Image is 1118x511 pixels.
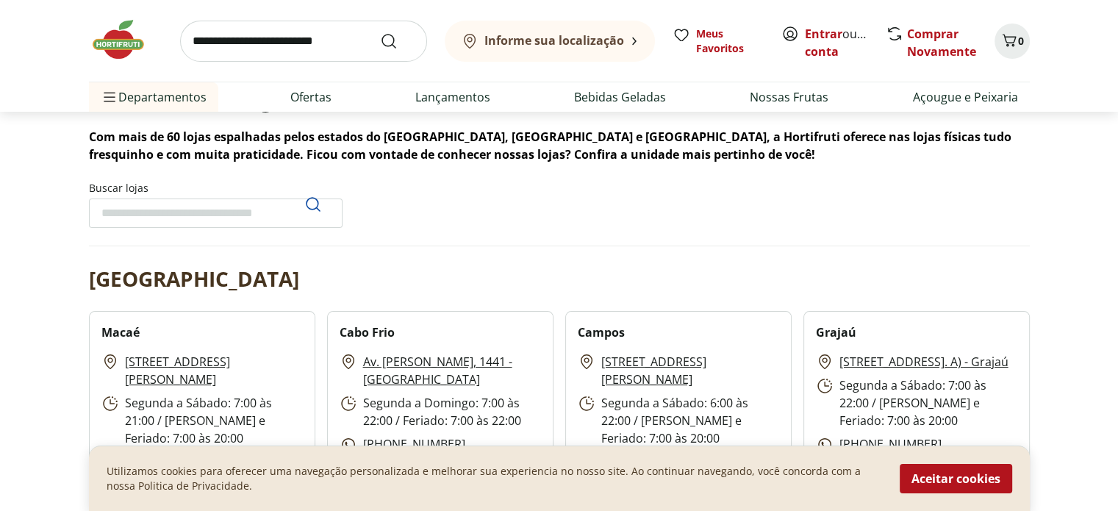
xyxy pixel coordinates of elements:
input: search [180,21,427,62]
button: Informe sua localização [445,21,655,62]
a: Meus Favoritos [673,26,764,56]
a: Açougue e Peixaria [912,88,1017,106]
span: Meus Favoritos [696,26,764,56]
button: Pesquisar [295,187,331,222]
a: Ofertas [290,88,332,106]
input: Buscar lojasPesquisar [89,199,343,228]
p: [PHONE_NUMBER] [816,435,942,454]
a: Lançamentos [415,88,490,106]
img: Hortifruti [89,18,162,62]
a: [STREET_ADDRESS][PERSON_NAME] [125,353,303,388]
a: Av. [PERSON_NAME], 1441 - [GEOGRAPHIC_DATA] [363,353,541,388]
p: [PHONE_NUMBER] [340,435,465,454]
a: Nossas Frutas [750,88,828,106]
p: Com mais de 60 lojas espalhadas pelos estados do [GEOGRAPHIC_DATA], [GEOGRAPHIC_DATA] e [GEOGRAPH... [89,128,1030,163]
label: Buscar lojas [89,181,343,228]
h2: [GEOGRAPHIC_DATA] [89,264,299,293]
b: Informe sua localização [484,32,624,49]
a: Comprar Novamente [907,26,976,60]
p: Segunda a Sábado: 7:00 às 22:00 / [PERSON_NAME] e Feriado: 7:00 às 20:00 [816,376,1017,429]
p: Utilizamos cookies para oferecer uma navegação personalizada e melhorar sua experiencia no nosso ... [107,464,882,493]
button: Carrinho [995,24,1030,59]
button: Submit Search [380,32,415,50]
span: Departamentos [101,79,207,115]
p: Segunda a Sábado: 7:00 às 21:00 / [PERSON_NAME] e Feriado: 7:00 às 20:00 [101,394,303,447]
a: [STREET_ADDRESS]. A) - Grajaú [839,353,1008,371]
p: Segunda a Sábado: 6:00 às 22:00 / [PERSON_NAME] e Feriado: 7:00 às 20:00 [578,394,779,447]
a: Criar conta [805,26,886,60]
a: [STREET_ADDRESS][PERSON_NAME] [601,353,779,388]
p: Segunda a Domingo: 7:00 às 22:00 / Feriado: 7:00 às 22:00 [340,394,541,429]
a: Entrar [805,26,842,42]
h2: Cabo Frio [340,324,395,341]
h2: Macaé [101,324,140,341]
button: Aceitar cookies [900,464,1012,493]
h2: Grajaú [816,324,856,341]
span: 0 [1018,34,1024,48]
h2: Campos [578,324,625,341]
button: Menu [101,79,118,115]
a: Bebidas Geladas [574,88,666,106]
span: ou [805,25,870,60]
